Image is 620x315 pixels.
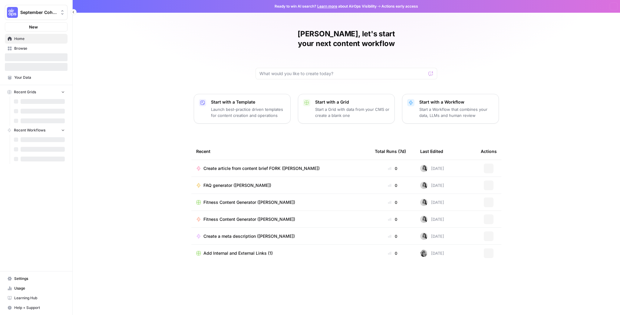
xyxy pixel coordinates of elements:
div: 0 [375,233,411,239]
button: Help + Support [5,303,68,313]
span: Create article from content brief FORK ([PERSON_NAME]) [203,165,320,171]
p: Start with a Grid [315,99,390,105]
div: Last Edited [420,143,443,160]
span: Ready to win AI search? about AirOps Visibility [275,4,377,9]
div: 0 [375,165,411,171]
span: Create a meta description ([PERSON_NAME]) [203,233,295,239]
span: Add Internal and External Links (1) [203,250,273,256]
span: Home [14,36,65,41]
div: 0 [375,199,411,205]
button: Recent Grids [5,88,68,97]
a: Fitness Content Generator ([PERSON_NAME]) [196,199,365,205]
div: Actions [481,143,497,160]
p: Start a Workflow that combines your data, LLMs and human review [419,106,494,118]
div: [DATE] [420,216,444,223]
a: Home [5,34,68,44]
span: New [29,24,38,30]
span: Settings [14,276,65,281]
div: [DATE] [420,182,444,189]
p: Start a Grid with data from your CMS or create a blank one [315,106,390,118]
p: Start with a Workflow [419,99,494,105]
span: Help + Support [14,305,65,310]
img: c9e8hiuxnr8euw8dmetz6iwl96c7 [420,250,427,257]
a: Learning Hub [5,293,68,303]
span: Recent Workflows [14,128,45,133]
span: September Cohort [20,9,57,15]
div: [DATE] [420,199,444,206]
a: FAQ generator ([PERSON_NAME]) [196,182,365,188]
a: Settings [5,274,68,283]
span: Learning Hub [14,295,65,301]
a: Your Data [5,73,68,82]
p: Launch best-practice driven templates for content creation and operations [211,106,285,118]
div: Total Runs (7d) [375,143,406,160]
div: [DATE] [420,165,444,172]
h1: [PERSON_NAME], let's start your next content workflow [256,29,437,48]
div: 0 [375,216,411,222]
span: Browse [14,46,65,51]
img: um3ujnp70du166xluvydotei755a [420,182,427,189]
a: Add Internal and External Links (1) [196,250,365,256]
a: Create a meta description ([PERSON_NAME]) [196,233,365,239]
button: Start with a GridStart a Grid with data from your CMS or create a blank one [298,94,395,124]
img: um3ujnp70du166xluvydotei755a [420,165,427,172]
div: 0 [375,250,411,256]
span: Fitness Content Generator ([PERSON_NAME]) [203,199,295,205]
span: Your Data [14,75,65,80]
a: Usage [5,283,68,293]
button: Start with a WorkflowStart a Workflow that combines your data, LLMs and human review [402,94,499,124]
div: [DATE] [420,233,444,240]
a: Learn more [317,4,337,8]
span: Actions early access [381,4,418,9]
a: Fitness Content Generator ([PERSON_NAME]) [196,216,365,222]
a: Browse [5,44,68,53]
div: Recent [196,143,365,160]
button: New [5,22,68,31]
span: Fitness Content Generator ([PERSON_NAME]) [203,216,295,222]
img: September Cohort Logo [7,7,18,18]
div: [DATE] [420,250,444,257]
span: Usage [14,286,65,291]
button: Workspace: September Cohort [5,5,68,20]
span: Recent Grids [14,89,36,95]
input: What would you like to create today? [259,71,426,77]
p: Start with a Template [211,99,285,105]
button: Recent Workflows [5,126,68,135]
img: um3ujnp70du166xluvydotei755a [420,216,427,223]
span: FAQ generator ([PERSON_NAME]) [203,182,271,188]
div: 0 [375,182,411,188]
img: um3ujnp70du166xluvydotei755a [420,233,427,240]
button: Start with a TemplateLaunch best-practice driven templates for content creation and operations [194,94,291,124]
img: um3ujnp70du166xluvydotei755a [420,199,427,206]
a: Create article from content brief FORK ([PERSON_NAME]) [196,165,365,171]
